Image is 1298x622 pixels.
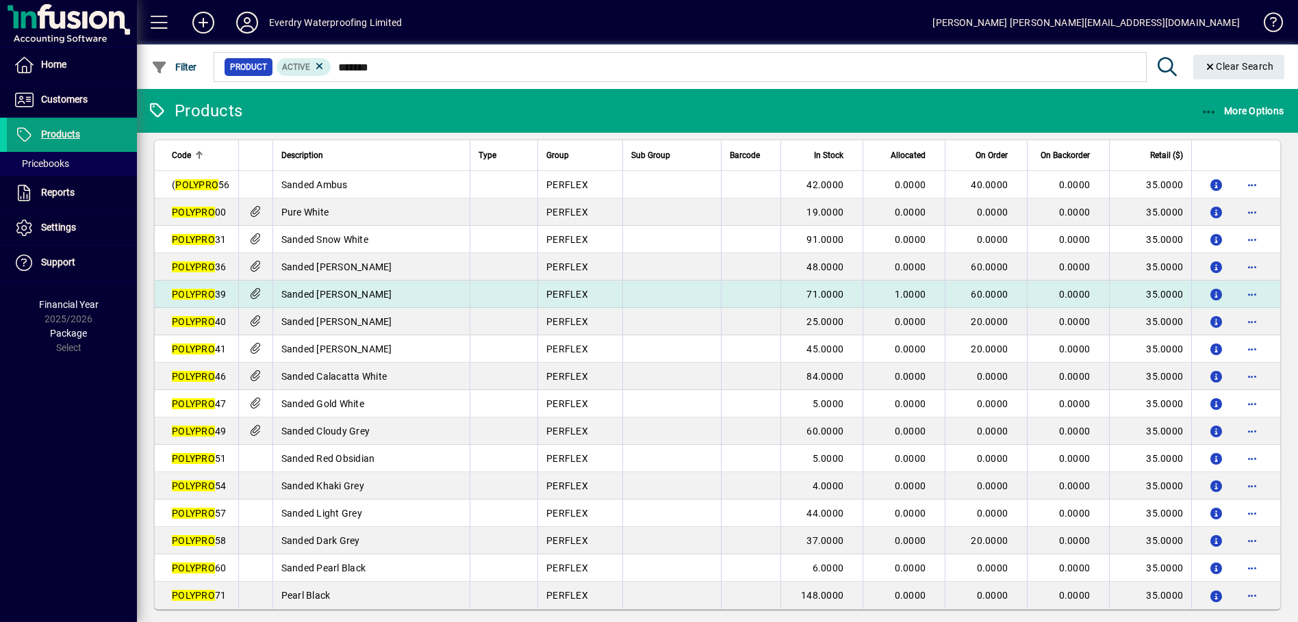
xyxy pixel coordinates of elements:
[1241,420,1263,442] button: More options
[971,179,1008,190] span: 40.0000
[1109,281,1191,308] td: 35.0000
[971,344,1008,354] span: 20.0000
[1197,99,1288,123] button: More Options
[977,562,1008,573] span: 0.0000
[172,344,215,354] em: POLYPRO
[806,426,843,437] span: 60.0000
[172,234,215,245] em: POLYPRO
[977,480,1008,491] span: 0.0000
[895,590,926,601] span: 0.0000
[41,94,88,105] span: Customers
[282,62,310,72] span: Active
[813,480,844,491] span: 4.0000
[789,148,856,163] div: In Stock
[172,371,215,382] em: POLYPRO
[1059,535,1091,546] span: 0.0000
[1241,256,1263,278] button: More options
[281,179,348,190] span: Sanded Ambus
[1059,508,1091,519] span: 0.0000
[281,207,329,218] span: Pure White
[172,562,215,573] em: POLYPRO
[147,100,242,122] div: Products
[230,60,267,74] span: Product
[1109,527,1191,554] td: 35.0000
[806,234,843,245] span: 91.0000
[971,261,1008,272] span: 60.0000
[806,289,843,300] span: 71.0000
[971,289,1008,300] span: 60.0000
[172,453,226,464] span: 51
[7,211,137,245] a: Settings
[1109,500,1191,527] td: 35.0000
[806,261,843,272] span: 48.0000
[895,562,926,573] span: 0.0000
[1254,3,1281,47] a: Knowledge Base
[277,58,331,76] mat-chip: Activation Status: Active
[1241,393,1263,415] button: More options
[172,261,226,272] span: 36
[281,371,387,382] span: Sanded Calacatta White
[172,480,215,491] em: POLYPRO
[1059,480,1091,491] span: 0.0000
[281,289,392,300] span: Sanded [PERSON_NAME]
[806,371,843,382] span: 84.0000
[181,10,225,35] button: Add
[151,62,197,73] span: Filter
[172,207,215,218] em: POLYPRO
[1109,472,1191,500] td: 35.0000
[172,508,226,519] span: 57
[730,148,760,163] span: Barcode
[895,398,926,409] span: 0.0000
[977,590,1008,601] span: 0.0000
[806,508,843,519] span: 44.0000
[976,148,1008,163] span: On Order
[1201,105,1284,116] span: More Options
[172,261,215,272] em: POLYPRO
[954,148,1020,163] div: On Order
[546,148,614,163] div: Group
[281,148,461,163] div: Description
[41,187,75,198] span: Reports
[1059,261,1091,272] span: 0.0000
[172,535,226,546] span: 58
[1059,453,1091,464] span: 0.0000
[546,289,588,300] span: PERFLEX
[281,508,362,519] span: Sanded Light Grey
[813,398,844,409] span: 5.0000
[546,590,588,601] span: PERFLEX
[172,508,215,519] em: POLYPRO
[7,176,137,210] a: Reports
[1241,448,1263,469] button: More options
[1059,398,1091,409] span: 0.0000
[977,453,1008,464] span: 0.0000
[971,316,1008,327] span: 20.0000
[1109,417,1191,445] td: 35.0000
[546,535,588,546] span: PERFLEX
[172,480,226,491] span: 54
[806,535,843,546] span: 37.0000
[172,398,215,409] em: POLYPRO
[269,12,402,34] div: Everdry Waterproofing Limited
[895,371,926,382] span: 0.0000
[172,535,215,546] em: POLYPRO
[801,590,843,601] span: 148.0000
[1241,530,1263,552] button: More options
[546,562,588,573] span: PERFLEX
[172,453,215,464] em: POLYPRO
[1059,344,1091,354] span: 0.0000
[1241,338,1263,360] button: More options
[1109,198,1191,226] td: 35.0000
[148,55,201,79] button: Filter
[1204,61,1274,72] span: Clear Search
[895,316,926,327] span: 0.0000
[281,316,392,327] span: Sanded [PERSON_NAME]
[172,344,226,354] span: 41
[172,316,215,327] em: POLYPRO
[1109,308,1191,335] td: 35.0000
[39,299,99,310] span: Financial Year
[172,148,191,163] span: Code
[175,179,218,190] em: POLYPRO
[895,289,926,300] span: 1.0000
[1241,557,1263,579] button: More options
[281,261,392,272] span: Sanded [PERSON_NAME]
